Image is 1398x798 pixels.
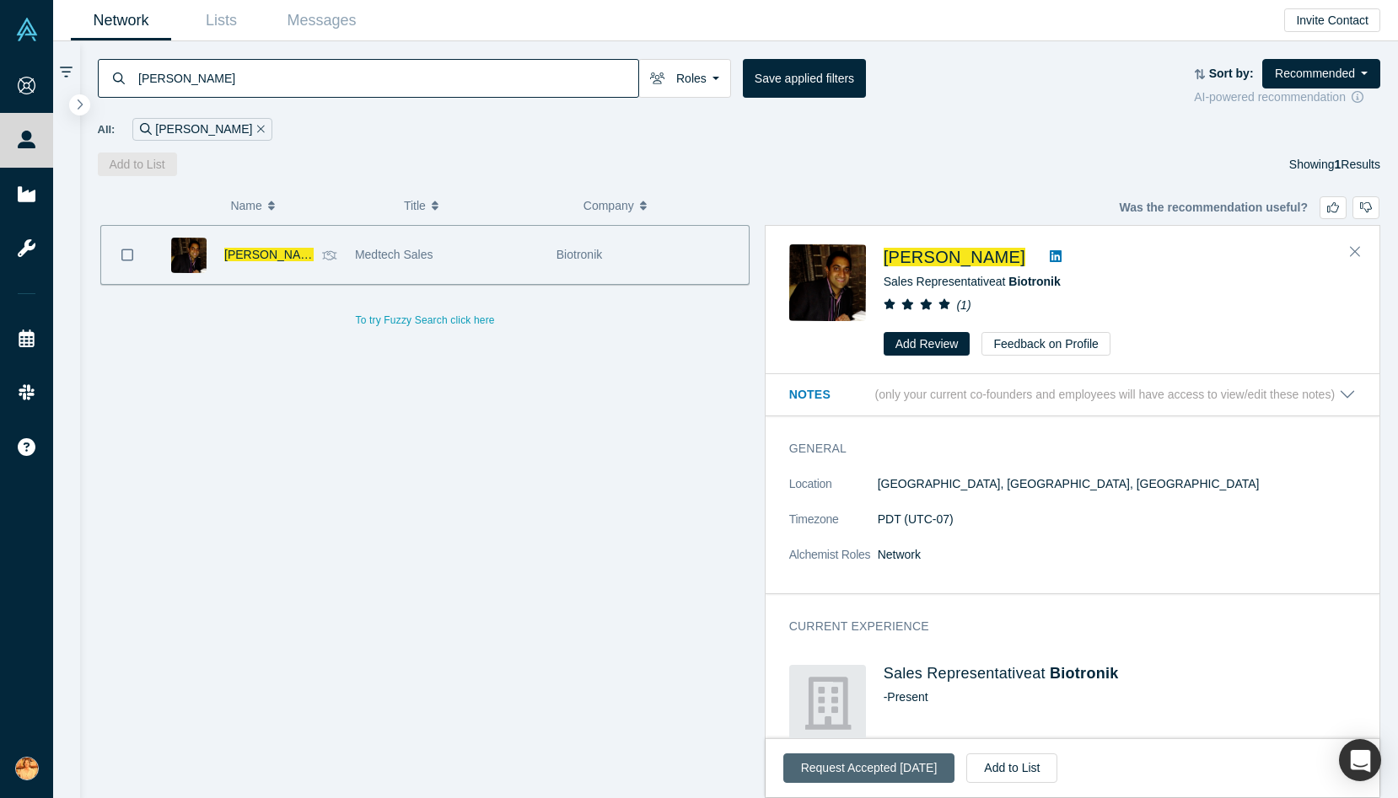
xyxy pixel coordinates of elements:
[1335,158,1342,171] strong: 1
[1342,238,1368,265] button: Close
[743,59,866,98] button: Save applied filters
[884,248,1025,266] a: [PERSON_NAME]
[1119,196,1379,219] div: Was the recommendation useful?
[557,248,602,261] span: Biotronik
[343,309,506,331] button: To try Fuzzy Search click here
[789,475,878,511] dt: Location
[875,388,1336,402] p: (only your current co-founders and employees will have access to view/edit these notes)
[272,1,372,40] a: Messages
[137,58,638,98] input: Search by name, title, company, summary, expertise, investment criteria or topics of focus
[878,546,1356,564] dd: Network
[638,59,731,98] button: Roles
[252,120,265,139] button: Remove Filter
[230,188,386,223] button: Name
[15,18,39,41] img: Alchemist Vault Logo
[1050,665,1118,682] a: Biotronik
[98,121,116,138] span: All:
[956,298,971,312] i: ( 1 )
[1262,59,1380,88] button: Recommended
[1008,275,1060,288] a: Biotronik
[583,188,634,223] span: Company
[884,688,1356,706] div: - Present
[71,1,171,40] a: Network
[404,188,566,223] button: Title
[878,511,1356,528] dd: PDT (UTC-07)
[789,440,1332,458] h3: General
[1335,158,1380,171] span: Results
[981,332,1110,356] button: Feedback on Profile
[171,1,272,40] a: Lists
[789,386,872,404] h3: Notes
[1284,8,1380,32] button: Invite Contact
[884,275,1061,288] span: Sales Representative at
[101,226,153,284] button: Bookmark
[171,238,207,273] img: Kushal Vepa's Profile Image
[878,475,1356,493] dd: [GEOGRAPHIC_DATA], [GEOGRAPHIC_DATA], [GEOGRAPHIC_DATA]
[132,118,272,141] div: [PERSON_NAME]
[789,546,878,581] dt: Alchemist Roles
[789,665,866,742] img: Biotronik's Logo
[884,332,971,356] button: Add Review
[1289,153,1380,176] div: Showing
[355,248,433,261] span: Medtech Sales
[789,244,866,321] img: Kushal Vepa's Profile Image
[15,757,39,780] img: Sumina Koiso's Account
[966,753,1057,783] button: Add to List
[224,248,321,261] a: [PERSON_NAME]
[98,153,177,176] button: Add to List
[1194,88,1380,106] div: AI-powered recommendation
[789,618,1332,635] h3: Current Experience
[789,386,1356,404] button: Notes (only your current co-founders and employees will have access to view/edit these notes)
[1209,67,1254,80] strong: Sort by:
[583,188,745,223] button: Company
[230,188,261,223] span: Name
[789,511,878,546] dt: Timezone
[404,188,426,223] span: Title
[884,665,1356,683] h4: Sales Representative at
[783,753,955,783] button: Request Accepted [DATE]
